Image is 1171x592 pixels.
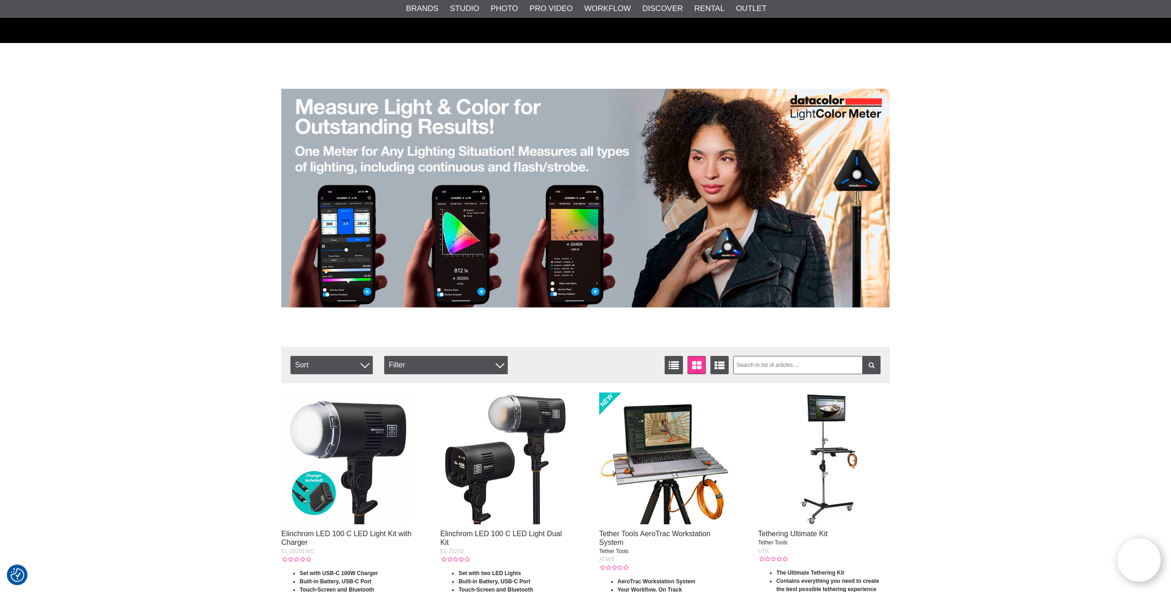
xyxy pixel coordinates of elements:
strong: Set with two LED Lights [458,570,521,576]
div: Customer rating: 0 [281,555,311,564]
strong: The Ultimate Tethering Kit [776,570,844,576]
strong: AeroTrac Workstation System [618,578,696,585]
a: Tether Tools AeroTrac Workstation System [599,530,710,546]
img: Tethering Ultimate Kit [758,393,890,524]
strong: Contains everything you need to create [776,578,879,584]
a: List [665,356,683,374]
a: Filter [862,356,881,374]
a: Pro Video [530,3,573,15]
a: Tethering Ultimate Kit [758,530,827,538]
a: Discover [642,3,683,15]
a: Rental [694,3,725,15]
span: EL-20201WC [281,548,314,554]
strong: Set with USB-C 100W Charger [300,570,378,576]
a: Brands [406,3,439,15]
a: Extended list [710,356,729,374]
span: Tether Tools [599,548,628,554]
span: ATWS [599,556,615,563]
img: Revisit consent button [11,568,24,582]
strong: Built-in Battery, USB-C Port [300,578,371,585]
a: Photo [491,3,518,15]
img: Ad:005 banner-datac-lcm200-1390x.jpg [281,89,890,307]
a: Workflow [584,3,631,15]
a: Elinchrom LED 100 C LED Light Kit with Charger [281,530,412,546]
a: Outlet [736,3,767,15]
button: Consent Preferences [11,567,24,583]
span: EL-20202 [440,548,464,554]
img: Elinchrom LED 100 C LED Light Dual Kit [440,393,572,524]
a: Window [688,356,706,374]
span: Tether Tools [758,539,787,546]
a: Elinchrom LED 100 C LED Light Dual Kit [440,530,562,546]
img: Tether Tools AeroTrac Workstation System [599,393,731,524]
div: Customer rating: 0 [599,564,628,572]
span: UTK [758,548,769,554]
div: Customer rating: 0 [758,555,787,563]
div: Filter [384,356,508,374]
strong: Built-in Battery, USB-C Port [458,578,530,585]
div: Customer rating: 0 [440,555,469,564]
input: Search in list of articles ... [733,356,881,374]
span: Sort [290,356,373,374]
a: Studio [450,3,479,15]
img: Elinchrom LED 100 C LED Light Kit with Charger [281,393,413,524]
